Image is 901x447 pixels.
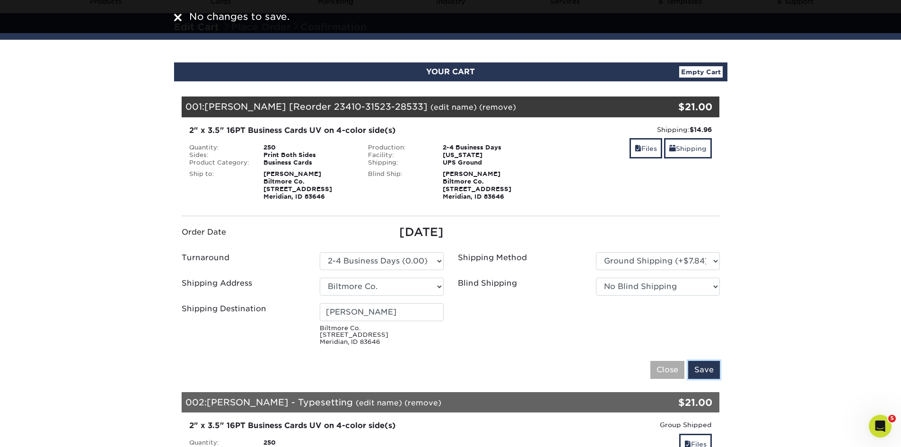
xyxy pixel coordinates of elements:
[650,361,684,379] input: Close
[361,170,436,201] div: Blind Ship:
[207,397,353,407] span: [PERSON_NAME] - Typesetting
[182,144,257,151] div: Quantity:
[361,159,436,167] div: Shipping:
[361,151,436,159] div: Facility:
[182,392,630,413] div: 002:
[458,252,527,263] label: Shipping Method
[182,227,226,238] label: Order Date
[182,151,257,159] div: Sides:
[630,138,662,158] a: Files
[630,395,713,410] div: $21.00
[256,159,361,167] div: Business Cards
[690,126,712,133] strong: $14.96
[630,100,713,114] div: $21.00
[458,278,517,289] label: Blind Shipping
[182,170,257,201] div: Ship to:
[182,439,257,447] div: Quantity:
[404,398,441,407] a: (remove)
[679,66,723,78] a: Empty Cart
[174,14,182,21] img: close
[204,101,428,112] span: [PERSON_NAME] [Reorder 23410-31523-28533]
[361,144,436,151] div: Production:
[189,420,533,431] div: 2" x 3.5" 16PT Business Cards UV on 4-color side(s)
[263,170,332,200] strong: [PERSON_NAME] Biltmore Co. [STREET_ADDRESS] Meridian, ID 83646
[320,325,444,346] small: Biltmore Co. [STREET_ADDRESS] Meridian, ID 83646
[888,415,896,422] span: 5
[669,145,676,152] span: shipping
[189,11,289,22] span: No changes to save.
[320,224,444,241] div: [DATE]
[182,278,252,289] label: Shipping Address
[256,439,361,447] div: 250
[182,303,266,315] label: Shipping Destination
[256,144,361,151] div: 250
[436,159,540,167] div: UPS Ground
[182,96,630,117] div: 001:
[869,415,892,438] iframe: Intercom live chat
[436,144,540,151] div: 2-4 Business Days
[479,103,516,112] a: (remove)
[182,252,229,263] label: Turnaround
[182,159,257,167] div: Product Category:
[547,420,712,429] div: Group Shipped
[430,103,477,112] a: (edit name)
[443,170,511,200] strong: [PERSON_NAME] Biltmore Co. [STREET_ADDRESS] Meridian, ID 83646
[189,125,533,136] div: 2" x 3.5" 16PT Business Cards UV on 4-color side(s)
[356,398,402,407] a: (edit name)
[426,67,475,76] span: YOUR CART
[635,145,641,152] span: files
[688,361,720,379] input: Save
[256,151,361,159] div: Print Both Sides
[664,138,712,158] a: Shipping
[436,151,540,159] div: [US_STATE]
[547,125,712,134] div: Shipping:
